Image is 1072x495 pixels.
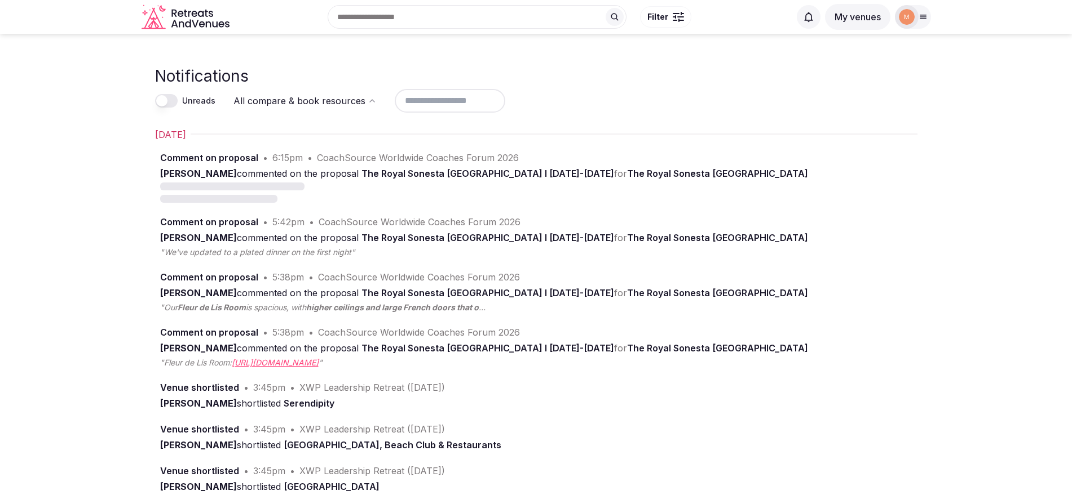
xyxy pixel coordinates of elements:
strong: [PERSON_NAME] [160,439,237,451]
label: Unreads [182,95,215,106]
div: 5:42pm [272,215,305,229]
svg: Retreats and Venues company logo [142,5,232,30]
div: commented on the proposal [160,167,912,180]
div: CoachSource Worldwide Coaches Forum 2026 [318,325,520,339]
div: Comment on proposal [160,270,258,284]
span: The Royal Sonesta [GEOGRAPHIC_DATA] [627,287,808,298]
div: Comment on proposal [160,215,258,229]
div: Comment on proposal [160,325,258,339]
div: • [244,422,249,436]
div: 3:45pm [253,422,285,436]
div: Comment on proposal [160,151,258,164]
div: commented on the proposal [160,231,912,244]
div: "Our is spacious, with , letting in natural light and a sense of airiness. With the presentation ... [160,302,490,313]
strong: higher ceilings and large French doors that open onto the courtyard [306,302,567,312]
div: • [309,215,314,229]
span: for [614,287,627,298]
div: CoachSource Worldwide Coaches Forum 2026 [319,215,520,229]
div: Venue shortlisted [160,464,239,478]
a: Visit the homepage [142,5,232,30]
a: Venue shortlisted•3:45pm•XWP Leadership Retreat ([DATE])[PERSON_NAME]shortlisted Serendipity [156,376,917,414]
div: 3:45pm [253,464,285,478]
span: The Royal Sonesta [GEOGRAPHIC_DATA] [627,342,808,354]
div: commented on the proposal [160,286,912,300]
a: Comment on proposal•5:38pm•CoachSource Worldwide Coaches Forum 2026[PERSON_NAME]commented on the ... [156,266,917,318]
strong: [PERSON_NAME] [160,232,237,243]
h2: [DATE] [155,128,186,141]
div: • [290,381,295,394]
div: 5:38pm [272,325,304,339]
a: Comment on proposal•5:42pm•CoachSource Worldwide Coaches Forum 2026[PERSON_NAME]commented on the ... [156,211,917,262]
div: 3:45pm [253,381,285,394]
div: • [307,151,312,164]
div: Venue shortlisted [160,422,239,436]
a: Venue shortlisted•3:45pm•XWP Leadership Retreat ([DATE])[PERSON_NAME]shortlisted [GEOGRAPHIC_DATA... [156,418,917,456]
span: for [614,232,627,243]
div: • [290,422,295,436]
strong: [PERSON_NAME] [160,481,237,492]
div: Venue shortlisted [160,381,239,394]
span: for [614,168,627,179]
div: XWP Leadership Retreat ([DATE]) [299,464,445,478]
strong: [PERSON_NAME] [160,168,237,179]
strong: [PERSON_NAME] [160,398,237,409]
div: XWP Leadership Retreat ([DATE]) [299,422,445,436]
div: "We've updated to a plated dinner on the first night" [160,247,490,258]
a: Comment on proposal•6:15pm•CoachSource Worldwide Coaches Forum 2026[PERSON_NAME]commented on the ... [156,146,917,207]
span: The Royal Sonesta [GEOGRAPHIC_DATA] I [DATE]-[DATE] [361,287,614,298]
div: • [308,270,314,284]
span: for [614,342,627,354]
div: XWP Leadership Retreat ([DATE]) [299,381,445,394]
div: CoachSource Worldwide Coaches Forum 2026 [317,151,519,164]
span: Serendipity [284,398,334,409]
div: • [244,464,249,478]
h1: Notifications [155,65,249,87]
strong: [PERSON_NAME] [160,287,237,298]
span: The Royal Sonesta [GEOGRAPHIC_DATA] I [DATE]-[DATE] [361,342,614,354]
div: shortlisted [160,480,912,493]
span: Filter [647,11,668,23]
span: [GEOGRAPHIC_DATA], Beach Club & Restaurants [284,439,501,451]
div: shortlisted [160,438,912,452]
div: shortlisted [160,396,912,410]
div: 6:15pm [272,151,303,164]
button: Filter [640,6,691,28]
strong: Fleur de Lis Room [178,302,246,312]
button: My venues [825,4,890,30]
div: • [290,464,295,478]
span: The Royal Sonesta [GEOGRAPHIC_DATA] I [DATE]-[DATE] [361,168,614,179]
div: • [244,381,249,394]
span: The Royal Sonesta [GEOGRAPHIC_DATA] I [DATE]-[DATE] [361,232,614,243]
span: The Royal Sonesta [GEOGRAPHIC_DATA] [627,232,808,243]
div: • [263,215,268,229]
div: "Fleur de Lis Room: " [160,357,490,368]
div: CoachSource Worldwide Coaches Forum 2026 [318,270,520,284]
a: Comment on proposal•5:38pm•CoachSource Worldwide Coaches Forum 2026[PERSON_NAME]commented on the ... [156,321,917,373]
a: My venues [825,11,890,23]
div: • [263,270,268,284]
div: • [263,325,268,339]
strong: [PERSON_NAME] [160,342,237,354]
span: The Royal Sonesta [GEOGRAPHIC_DATA] [627,168,808,179]
span: [GEOGRAPHIC_DATA] [284,481,380,492]
div: • [308,325,314,339]
a: [URL][DOMAIN_NAME] [232,358,319,367]
div: commented on the proposal [160,341,912,355]
div: • [263,151,268,164]
img: marina [899,9,915,25]
div: 5:38pm [272,270,304,284]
